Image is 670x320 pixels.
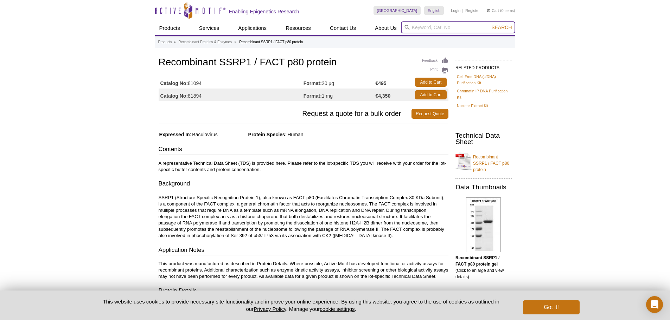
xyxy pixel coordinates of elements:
[159,57,448,69] h1: Recombinant SSRP1 / FACT p80 protein
[159,109,412,119] span: Request a quote for a bulk order
[371,21,401,35] a: About Us
[304,76,376,89] td: 20 µg
[646,296,663,313] div: Open Intercom Messenger
[455,255,512,280] p: (Click to enlarge and view details)
[229,8,299,15] h2: Enabling Epigenetics Research
[159,76,304,89] td: 81094
[457,73,510,86] a: Cell-Free DNA (cfDNA) Purification Kit
[159,89,304,101] td: 81894
[455,60,512,72] h2: RELATED PRODUCTS
[326,21,360,35] a: Contact Us
[159,287,448,296] h3: Protein Details
[489,24,514,31] button: Search
[155,21,184,35] a: Products
[457,88,510,100] a: Chromatin IP DNA Purification Kit
[491,25,512,30] span: Search
[424,6,444,15] a: English
[254,306,286,312] a: Privacy Policy
[281,21,315,35] a: Resources
[374,6,421,15] a: [GEOGRAPHIC_DATA]
[160,93,188,99] strong: Catalog No:
[304,80,322,86] strong: Format:
[523,300,579,314] button: Got it!
[487,8,490,12] img: Your Cart
[422,57,448,65] a: Feedback
[191,132,217,137] span: Baculovirus
[462,6,464,15] li: |
[466,197,501,252] img: Recombinant SSRP1 / FACT p80 protein gel
[455,255,499,267] b: Recombinant SSRP1 / FACT p80 protein gel
[239,40,303,44] li: Recombinant SSRP1 / FACT p80 protein
[415,90,447,99] a: Add to Cart
[401,21,515,33] input: Keyword, Cat. No.
[451,8,460,13] a: Login
[455,150,512,173] a: Recombinant SSRP1 / FACT p80 protein
[415,78,447,87] a: Add to Cart
[320,306,355,312] button: cookie settings
[375,93,390,99] strong: €4,350
[235,40,237,44] li: »
[159,132,192,137] span: Expressed In:
[234,21,271,35] a: Applications
[487,6,515,15] li: (0 items)
[304,93,322,99] strong: Format:
[174,40,176,44] li: »
[457,103,488,109] a: Nuclear Extract Kit
[465,8,480,13] a: Register
[422,66,448,74] a: Print
[159,261,448,280] p: This product was manufactured as described in Protein Details. Where possible, Active Motif has d...
[178,39,232,45] a: Recombinant Proteins & Enzymes
[195,21,224,35] a: Services
[487,8,499,13] a: Cart
[375,80,386,86] strong: €495
[91,298,512,313] p: This website uses cookies to provide necessary site functionality and improve your online experie...
[304,89,376,101] td: 1 mg
[159,179,448,189] h3: Background
[159,160,448,173] p: A representative Technical Data Sheet (TDS) is provided here. Please refer to the lot-specific TD...
[411,109,448,119] a: Request Quote
[159,145,448,155] h3: Contents
[158,39,172,45] a: Products
[159,246,448,256] h3: Application Notes
[159,195,448,239] p: SSRP1 (Structure Specific Recognition Protein 1), also known as FACT p80 (Facilitates Chromatin T...
[287,132,303,137] span: Human
[160,80,188,86] strong: Catalog No:
[219,132,287,137] span: Protein Species:
[455,132,512,145] h2: Technical Data Sheet
[455,184,512,190] h2: Data Thumbnails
